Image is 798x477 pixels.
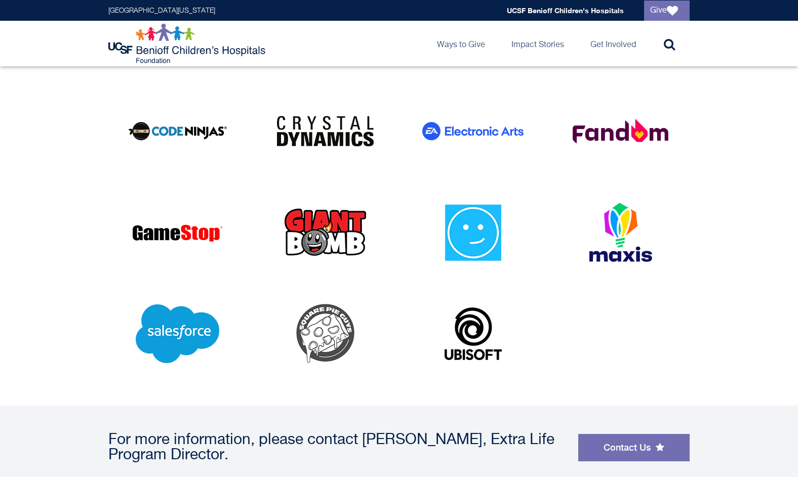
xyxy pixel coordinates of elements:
img: EArts [422,97,524,165]
a: Give [644,1,690,21]
div: For more information, please contact [PERSON_NAME], Extra Life Program Director. [108,432,568,463]
img: Ubisoft [422,299,524,368]
img: Fandom [570,97,671,165]
a: Impact Stories [503,21,572,66]
a: UCSF Benioff Children's Hospitals [507,6,624,15]
img: Giant Bomb [274,198,376,266]
img: Salesforce [127,299,228,368]
a: [GEOGRAPHIC_DATA][US_STATE] [108,7,215,14]
img: Kinda Funny [422,198,524,266]
img: Square Pie Guys [274,299,376,368]
img: Logo for UCSF Benioff Children's Hospitals Foundation [108,23,268,64]
a: Contact Us [578,434,690,461]
img: Gamestop [127,198,228,266]
a: Ways to Give [429,21,493,66]
img: Crystal Dynamics [274,97,376,165]
img: Code Ninjas [127,97,228,165]
img: Maxis [570,198,671,266]
a: Get Involved [582,21,644,66]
